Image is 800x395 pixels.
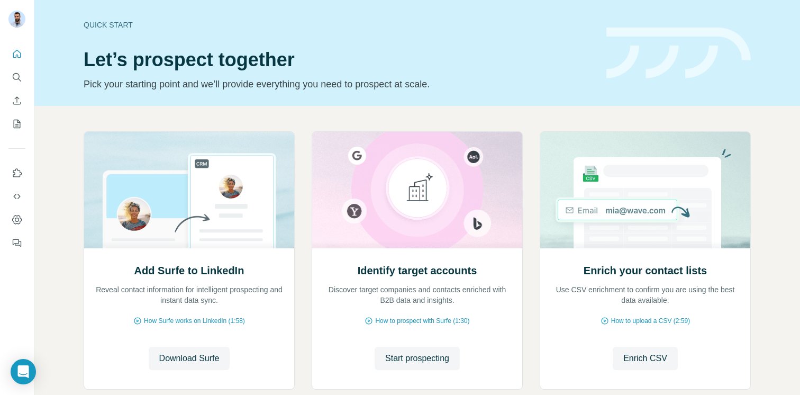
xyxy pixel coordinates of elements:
button: Download Surfe [149,347,230,370]
button: Enrich CSV [8,91,25,110]
button: My lists [8,114,25,133]
button: Quick start [8,44,25,64]
span: Enrich CSV [623,352,667,365]
p: Discover target companies and contacts enriched with B2B data and insights. [323,284,512,306]
span: How to upload a CSV (2:59) [611,316,690,326]
img: Add Surfe to LinkedIn [84,132,295,248]
button: Enrich CSV [613,347,678,370]
button: Use Surfe API [8,187,25,206]
button: Use Surfe on LinkedIn [8,164,25,183]
img: Identify target accounts [312,132,523,248]
img: Avatar [8,11,25,28]
button: Start prospecting [375,347,460,370]
img: Enrich your contact lists [540,132,751,248]
p: Pick your starting point and we’ll provide everything you need to prospect at scale. [84,77,594,92]
p: Reveal contact information for intelligent prospecting and instant data sync. [95,284,284,306]
h2: Identify target accounts [358,263,477,278]
span: Start prospecting [385,352,449,365]
img: banner [606,28,751,79]
button: Search [8,68,25,87]
span: How to prospect with Surfe (1:30) [375,316,469,326]
h2: Add Surfe to LinkedIn [134,263,244,278]
h2: Enrich your contact lists [584,263,707,278]
div: Open Intercom Messenger [11,359,36,384]
h1: Let’s prospect together [84,49,594,70]
div: Quick start [84,20,594,30]
button: Dashboard [8,210,25,229]
button: Feedback [8,234,25,253]
span: Download Surfe [159,352,220,365]
span: How Surfe works on LinkedIn (1:58) [144,316,245,326]
p: Use CSV enrichment to confirm you are using the best data available. [551,284,740,306]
